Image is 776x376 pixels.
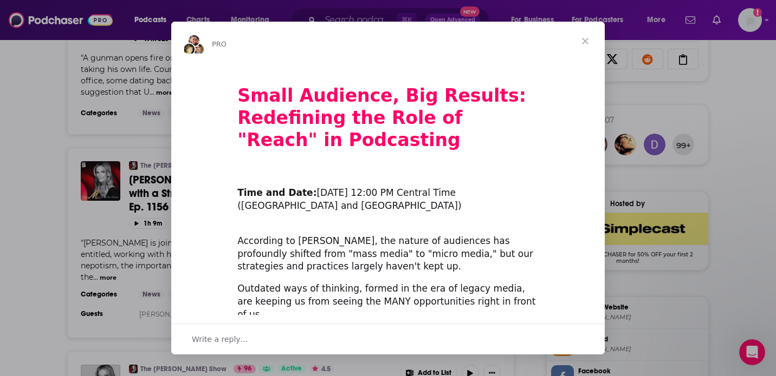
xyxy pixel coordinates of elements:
[183,43,196,56] img: Barbara avatar
[212,40,227,48] span: PRO
[192,43,205,56] img: Dave avatar
[237,85,526,150] b: Small Audience, Big Results: Redefining the Role of "Reach" in Podcasting
[187,34,201,47] img: Sydney avatar
[192,332,248,346] span: Write a reply…
[237,222,539,273] div: According to [PERSON_NAME], the nature of audiences has profoundly shifted from "mass media" to "...
[237,282,539,321] div: Outdated ways of thinking, formed in the era of legacy media, are keeping us from seeing the MANY...
[237,174,539,213] div: ​ [DATE] 12:00 PM Central Time ([GEOGRAPHIC_DATA] and [GEOGRAPHIC_DATA])
[237,187,316,198] b: Time and Date:
[566,22,605,61] span: Close
[171,324,605,354] div: Open conversation and reply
